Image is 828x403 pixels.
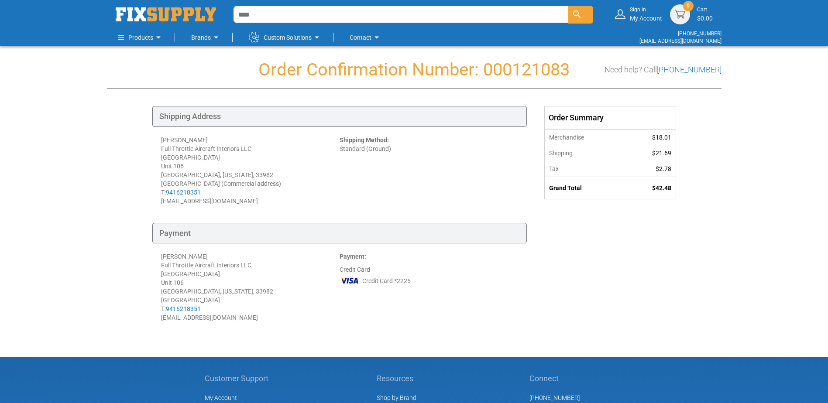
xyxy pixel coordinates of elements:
small: Cart [697,6,713,14]
img: VI [340,274,360,287]
a: [PHONE_NUMBER] [678,31,721,37]
a: [PHONE_NUMBER] [657,65,721,74]
div: [PERSON_NAME] Full Throttle Aircraft Interiors LLC [GEOGRAPHIC_DATA] Unit 106 [GEOGRAPHIC_DATA], ... [161,136,340,205]
h5: Connect [529,374,624,383]
strong: Shipping Method: [340,137,389,143]
strong: Payment: [340,253,366,260]
div: [PERSON_NAME] Full Throttle Aircraft Interiors LLC [GEOGRAPHIC_DATA] Unit 106 [GEOGRAPHIC_DATA], ... [161,252,340,322]
a: [EMAIL_ADDRESS][DOMAIN_NAME] [639,38,721,44]
h3: Need help? Call [605,65,721,74]
span: Credit Card *2225 [362,277,411,285]
span: $0.00 [697,15,713,22]
a: 9416218351 [166,305,201,312]
span: $42.48 [652,184,671,191]
a: Contact [350,29,382,46]
a: Products [118,29,164,46]
div: Payment [152,223,527,244]
div: Order Summary [545,106,676,129]
a: Shop by Brand [377,394,416,401]
h5: Resources [377,374,426,383]
a: Custom Solutions [249,29,322,46]
span: $18.01 [652,134,671,141]
a: Brands [191,29,221,46]
th: Tax [545,161,625,177]
strong: Grand Total [549,184,582,191]
img: Fix Industrial Supply [116,7,216,21]
a: [PHONE_NUMBER] [529,394,580,401]
span: $2.78 [656,165,671,172]
span: My Account [205,394,237,401]
div: My Account [630,6,662,22]
a: store logo [116,7,216,21]
h1: Order Confirmation Number: 000121083 [107,60,721,79]
h5: Customer Support [205,374,273,383]
div: Credit Card [340,252,518,322]
span: $21.69 [652,150,671,157]
span: 0 [687,2,690,10]
th: Shipping [545,145,625,161]
div: Standard (Ground) [340,136,518,205]
th: Merchandise [545,129,625,145]
a: 9416218351 [166,189,201,196]
small: Sign in [630,6,662,14]
div: Shipping Address [152,106,527,127]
